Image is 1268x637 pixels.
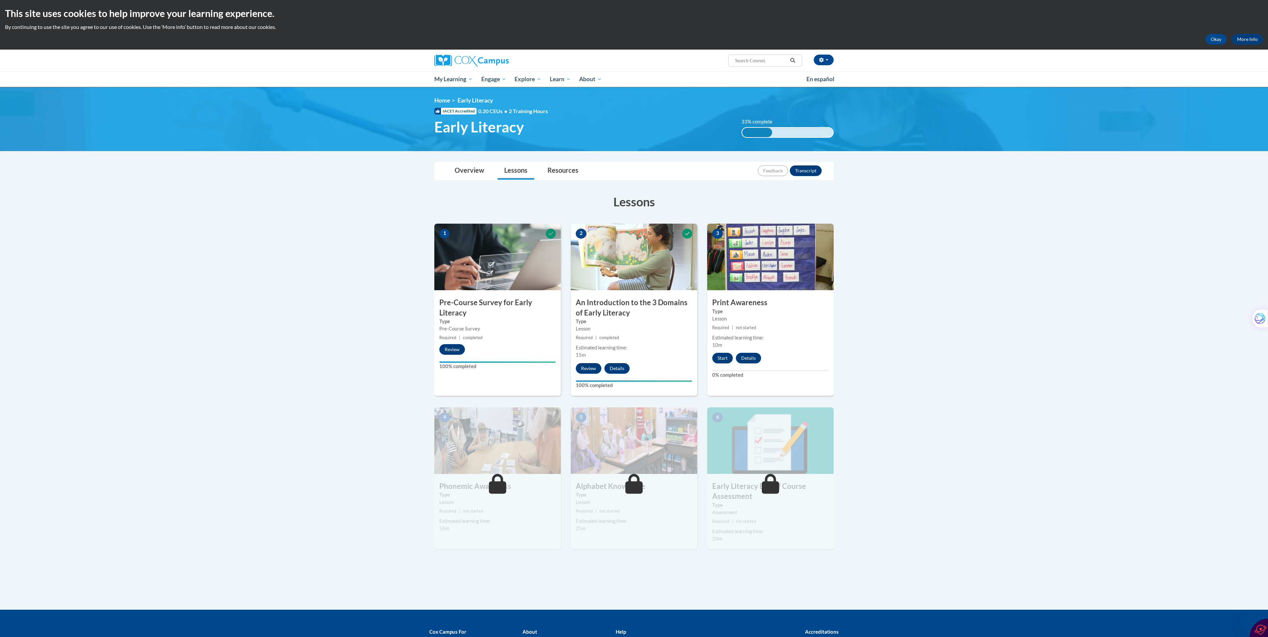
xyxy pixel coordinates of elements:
span: not started [599,509,620,514]
h3: Alphabet Knowledge [571,481,697,492]
b: Help [616,629,626,635]
span: 5 [576,412,586,422]
div: Estimated learning time: [712,334,829,341]
button: Transcript [790,165,822,176]
span: | [732,519,733,524]
div: Estimated learning time: [712,528,829,535]
span: 25m [576,526,586,531]
a: En español [802,72,839,86]
h3: An Introduction to the 3 Domains of Early Literacy [571,298,697,318]
b: About [523,629,537,635]
label: Type [712,502,829,509]
label: 33% complete [741,118,780,125]
label: Type [576,491,692,499]
div: Lesson [576,499,692,506]
a: Explore [510,72,545,87]
input: Search Courses [735,57,788,65]
span: My Learning [434,75,473,83]
label: 100% completed [576,382,692,389]
div: Lesson [439,499,556,506]
h3: Pre-Course Survey for Early Literacy [434,298,561,318]
img: Course Image [707,407,834,474]
div: Lesson [712,315,829,322]
span: IACET Accredited [434,108,477,114]
span: En español [806,76,834,83]
a: Overview [448,162,491,180]
h3: Phonemic Awareness [434,481,561,492]
a: Resources [541,162,585,180]
h2: This site uses cookies to help improve your learning experience. [5,7,1263,20]
button: Details [736,353,761,363]
h3: Lessons [434,193,834,210]
button: Okay [1205,34,1227,45]
span: | [459,335,460,340]
span: completed [599,335,619,340]
a: Home [434,97,450,104]
span: Required [439,509,456,514]
p: By continuing to use the site you agree to our use of cookies. Use the ‘More info’ button to read... [5,23,1263,31]
span: | [732,325,733,330]
span: 4 [439,412,450,422]
a: My Learning [430,72,477,87]
label: Type [439,491,556,499]
span: Required [712,325,729,330]
span: 10m [712,342,722,348]
h3: Print Awareness [707,298,834,308]
span: 2 Training Hours [509,108,548,114]
span: not started [463,509,483,514]
span: 1 [439,229,450,239]
div: Lesson [576,325,692,332]
span: • [504,108,507,114]
button: Account Settings [814,55,834,65]
iframe: Button to launch messaging window [1241,610,1263,632]
span: 0.20 CEUs [478,107,509,115]
img: Course Image [434,407,561,474]
label: Type [712,308,829,315]
a: Engage [477,72,511,87]
span: Required [576,509,593,514]
button: Search [788,57,798,65]
span: Required [712,519,729,524]
span: | [595,509,597,514]
img: Course Image [571,224,697,290]
div: Main menu [424,72,844,87]
span: 3 [712,229,723,239]
div: Your progress [439,361,556,363]
a: More Info [1232,34,1263,45]
div: Your progress [576,380,692,382]
a: About [575,72,606,87]
img: Course Image [434,224,561,290]
div: Estimated learning time: [576,518,692,525]
b: Cox Campus For [429,629,466,635]
label: 0% completed [712,371,829,379]
button: Review [439,344,465,355]
div: 33% complete [742,128,772,137]
span: Engage [481,75,506,83]
div: Assessment [712,509,829,516]
span: | [459,509,460,514]
span: 6 [712,412,723,422]
a: Learn [545,72,575,87]
div: Estimated learning time: [439,518,556,525]
a: Cox Campus [434,55,561,67]
label: Type [576,318,692,325]
span: completed [463,335,483,340]
img: Cox Campus [434,55,509,67]
span: Required [576,335,593,340]
span: 15m [576,352,586,358]
div: Estimated learning time: [576,344,692,351]
span: 55m [439,526,449,531]
span: not started [736,519,756,524]
span: 20m [712,536,722,541]
span: Explore [515,75,541,83]
label: 100% completed [439,363,556,370]
img: Course Image [707,224,834,290]
img: Course Image [571,407,697,474]
span: Learn [550,75,571,83]
button: Review [576,363,601,374]
span: Early Literacy [434,118,524,136]
span: Early Literacy [458,97,493,104]
span: | [595,335,597,340]
button: Start [712,353,733,363]
span: not started [736,325,756,330]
